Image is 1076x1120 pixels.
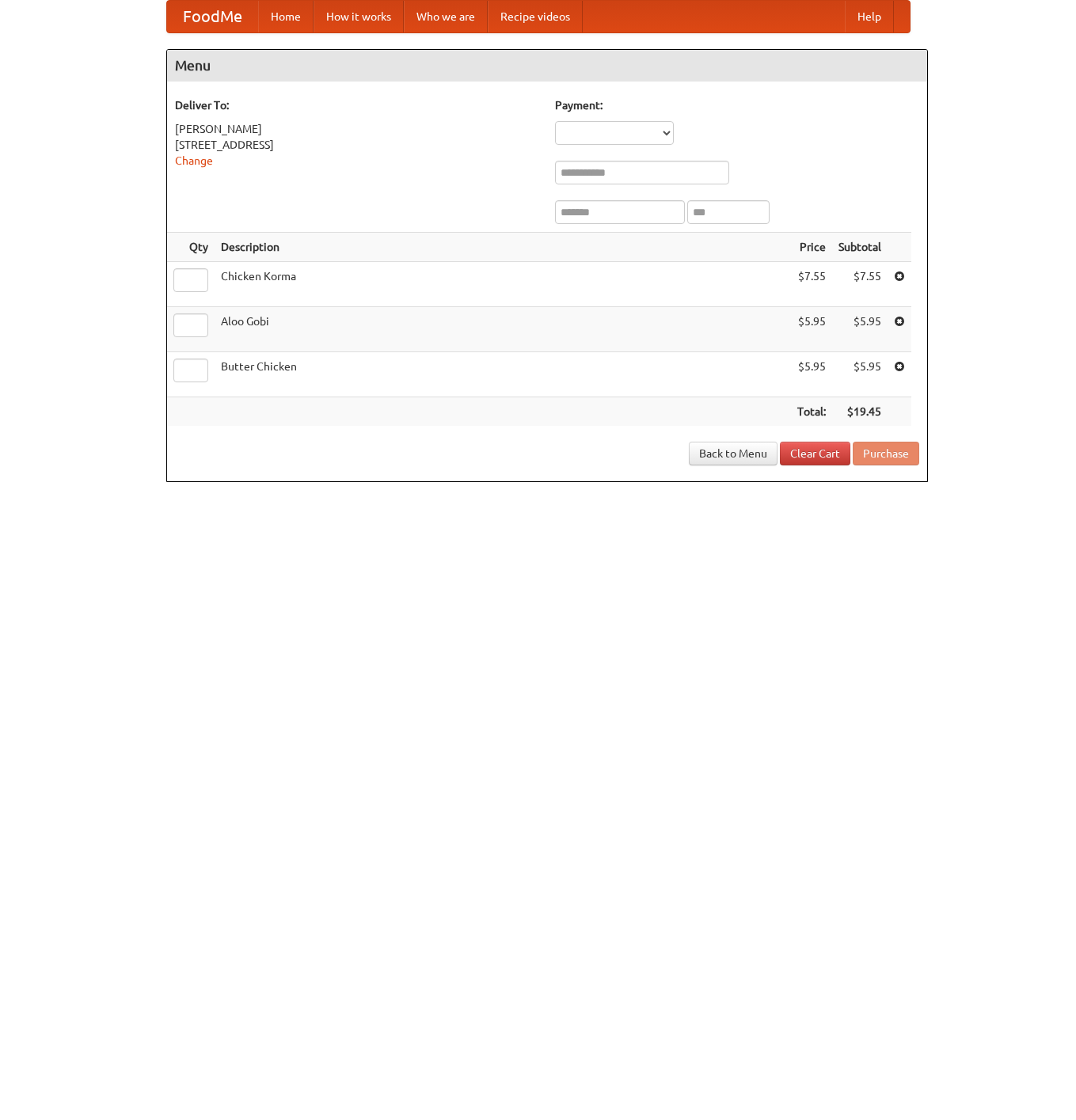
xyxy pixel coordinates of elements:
[791,307,832,352] td: $5.95
[780,442,850,465] a: Clear Cart
[832,262,888,307] td: $7.55
[215,233,791,262] th: Description
[791,262,832,307] td: $7.55
[215,352,791,397] td: Butter Chicken
[258,1,314,32] a: Home
[832,307,888,352] td: $5.95
[175,137,539,153] div: [STREET_ADDRESS]
[689,442,778,465] a: Back to Menu
[167,50,927,82] h4: Menu
[845,1,894,32] a: Help
[791,352,832,397] td: $5.95
[488,1,583,32] a: Recipe videos
[175,97,539,113] h5: Deliver To:
[404,1,488,32] a: Who we are
[215,262,791,307] td: Chicken Korma
[314,1,404,32] a: How it works
[832,352,888,397] td: $5.95
[167,1,258,32] a: FoodMe
[832,233,888,262] th: Subtotal
[215,307,791,352] td: Aloo Gobi
[167,233,215,262] th: Qty
[175,154,213,167] a: Change
[555,97,919,113] h5: Payment:
[175,121,539,137] div: [PERSON_NAME]
[853,442,919,465] button: Purchase
[791,397,832,427] th: Total:
[832,397,888,427] th: $19.45
[791,233,832,262] th: Price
